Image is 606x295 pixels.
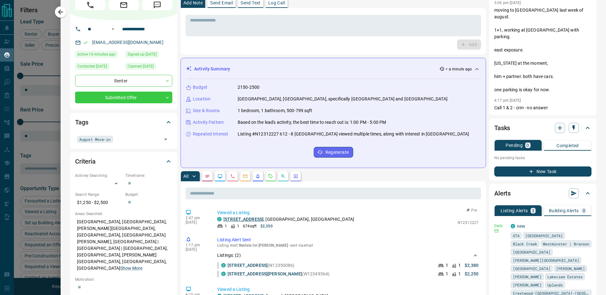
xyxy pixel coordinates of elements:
[494,7,591,93] p: moving to [GEOGRAPHIC_DATA] last week of august. 1+1, working at [GEOGRAPHIC_DATA] with parking. ...
[268,174,273,179] svg: Requests
[238,96,448,102] p: [GEOGRAPHIC_DATA], [GEOGRAPHIC_DATA], specifically [GEOGRAPHIC_DATA] and [GEOGRAPHIC_DATA]
[228,271,302,276] a: [STREET_ADDRESS][PERSON_NAME]
[75,117,88,127] h2: Tags
[83,40,88,45] svg: Email Verified
[241,1,261,5] p: Send Text
[238,119,386,126] p: Based on the lead's activity, the best time to reach out is: 1:00 PM - 5:00 PM
[228,263,268,268] a: [STREET_ADDRESS]
[446,271,448,277] p: 1
[494,223,507,229] p: Daily
[128,63,154,69] span: Claimed [DATE]
[183,174,188,178] p: All
[186,63,481,75] div: Activity Summary< a minute ago
[281,174,286,179] svg: Opportunities
[210,1,233,5] p: Send Email
[458,262,461,269] p: 1
[494,123,510,133] h2: Tasks
[511,224,515,228] div: condos.ca
[109,25,117,33] button: Open
[526,143,529,147] p: 0
[77,51,116,57] span: Active 14 minutes ago
[128,51,157,57] span: Signed up [DATE]
[75,115,172,130] div: Tags
[243,223,257,229] p: 674 sqft
[205,174,210,179] svg: Notes
[238,84,259,91] p: 2150-2500
[583,208,585,213] p: 0
[183,1,203,5] p: Add Note
[125,63,172,72] div: Wed Jun 25 2025
[446,66,472,72] p: < a minute ago
[238,107,312,114] p: 1 bedroom, 1 bathroom, 500-799 sqft
[513,232,520,239] span: GTA
[75,192,122,197] p: Search Range:
[125,173,172,178] p: Timeframe:
[314,147,353,158] button: Regenerate
[238,131,469,137] p: Listing #N12312227 612 - 8 [GEOGRAPHIC_DATA] viewed multiple times, along with interest in [GEOGR...
[217,209,478,216] p: Viewed a Listing
[556,265,585,272] span: [PERSON_NAME]
[77,63,107,69] span: Contacted [DATE]
[547,282,563,288] span: Uplands
[239,243,288,248] span: Rentals for [PERSON_NAME]
[458,271,461,277] p: 1
[221,263,226,268] div: condos.ca
[513,257,579,263] span: [PERSON_NAME][GEOGRAPHIC_DATA]
[193,119,224,126] p: Activity Pattern
[75,173,122,178] p: Actively Searching:
[494,188,511,198] h2: Alerts
[75,63,122,72] div: Wed Jun 25 2025
[517,224,525,229] a: new
[223,216,354,223] p: , [GEOGRAPHIC_DATA], [GEOGRAPHIC_DATA]
[225,223,227,229] p: 1
[260,223,273,229] p: $2,350
[217,174,223,179] svg: Lead Browsing Activity
[465,271,478,277] p: $2,250
[217,243,478,248] p: Listing Alert : - sent via email
[125,192,172,197] p: Budget:
[75,211,172,217] p: Areas Searched:
[193,84,207,91] p: Budget
[75,217,172,274] p: [GEOGRAPHIC_DATA], [GEOGRAPHIC_DATA], [PERSON_NAME][GEOGRAPHIC_DATA], [GEOGRAPHIC_DATA], [GEOGRAP...
[513,282,542,288] span: [PERSON_NAME]
[268,1,285,5] p: Log Call
[186,216,208,220] p: 2:47 pm
[75,92,172,103] div: Submitted Offer
[463,208,481,213] button: Pin
[549,208,579,213] p: Building Alerts
[217,237,478,243] p: Listing Alert Sent
[217,252,241,259] p: Listings: ( 2 )
[494,98,521,103] p: 4:17 pm [DATE]
[494,105,591,111] p: Call 1 & 2 - crm - no answer
[228,262,295,269] p: (N12350086)
[458,220,478,226] p: N12312227
[79,136,111,142] span: August Move-in
[186,247,208,252] p: [DATE]
[193,131,228,137] p: Repeated Interest
[75,51,122,60] div: Mon Aug 18 2025
[532,208,534,213] p: 3
[194,66,230,72] p: Activity Summary
[243,174,248,179] svg: Emails
[543,241,589,247] span: Westminster | Branson
[494,1,521,5] p: 5:06 pm [DATE]
[255,174,260,179] svg: Listing Alerts
[513,265,550,272] span: [GEOGRAPHIC_DATA]
[228,271,330,277] p: (W12349364)
[221,272,226,276] div: condos.ca
[217,217,222,221] div: condos.ca
[494,166,591,177] button: New Task
[217,250,478,261] div: Listings: (2)
[513,241,537,247] span: Black Creek
[465,262,478,269] p: $2,380
[556,143,579,148] p: Completed
[494,120,591,135] div: Tasks
[501,208,528,213] p: Listing Alerts
[525,232,563,239] span: [GEOGRAPHIC_DATA]
[223,217,264,222] a: [STREET_ADDRESS]
[125,51,172,60] div: Tue Jun 24 2025
[506,143,523,147] p: Pending
[446,262,448,269] p: 1
[120,265,142,272] button: Show More
[217,286,478,293] p: Viewed a Listing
